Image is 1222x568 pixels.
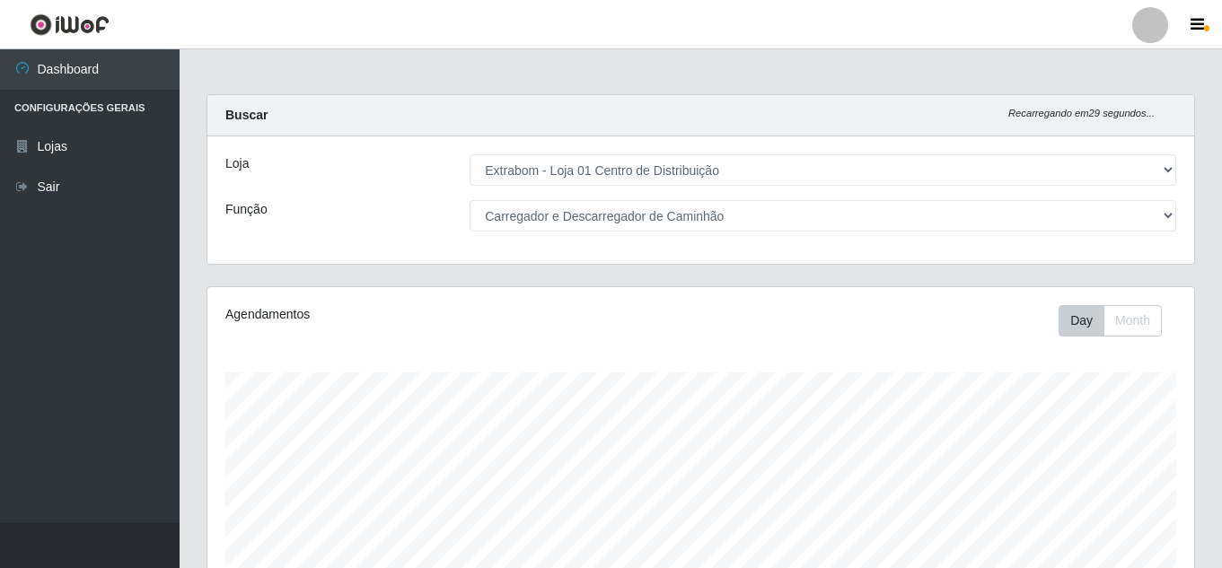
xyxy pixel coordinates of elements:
[1008,108,1155,118] i: Recarregando em 29 segundos...
[1059,305,1104,336] button: Day
[1059,305,1162,336] div: First group
[225,200,268,219] label: Função
[225,108,268,122] strong: Buscar
[225,154,249,173] label: Loja
[1059,305,1176,336] div: Toolbar with button groups
[30,13,110,36] img: CoreUI Logo
[225,305,606,324] div: Agendamentos
[1103,305,1162,336] button: Month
